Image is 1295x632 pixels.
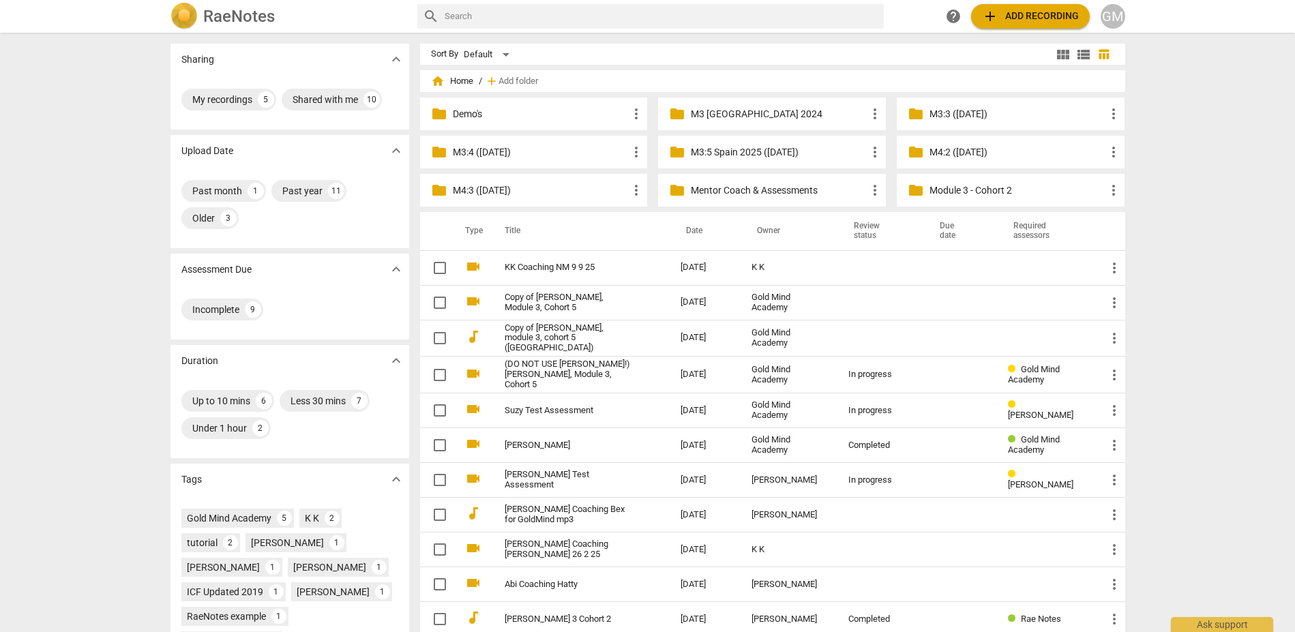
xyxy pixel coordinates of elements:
[670,498,741,532] td: [DATE]
[848,370,912,380] div: In progress
[192,394,250,408] div: Up to 10 mins
[181,144,233,158] p: Upload Date
[1106,402,1122,419] span: more_vert
[1106,367,1122,383] span: more_vert
[192,184,242,198] div: Past month
[929,145,1105,160] p: M4:2 (31st March '25)
[453,107,629,121] p: Demo's
[848,475,912,485] div: In progress
[187,511,271,525] div: Gold Mind Academy
[465,505,481,522] span: audiotrack
[170,3,198,30] img: Logo
[1106,472,1122,488] span: more_vert
[479,76,482,87] span: /
[328,183,344,199] div: 11
[670,567,741,602] td: [DATE]
[751,262,827,273] div: K K
[192,421,247,435] div: Under 1 hour
[388,261,404,277] span: expand_more
[465,575,481,591] span: videocam
[1053,44,1073,65] button: Tile view
[1106,541,1122,558] span: more_vert
[1008,479,1073,490] span: [PERSON_NAME]
[465,470,481,487] span: videocam
[465,293,481,310] span: videocam
[329,535,344,550] div: 1
[386,259,406,280] button: Show more
[751,328,827,348] div: Gold Mind Academy
[505,614,631,625] a: [PERSON_NAME] 3 Cohort 2
[498,76,538,87] span: Add folder
[1171,617,1273,632] div: Ask support
[751,435,827,455] div: Gold Mind Academy
[1105,144,1122,160] span: more_vert
[386,140,406,161] button: Show more
[1106,611,1122,627] span: more_vert
[291,394,346,408] div: Less 30 mins
[465,540,481,556] span: videocam
[505,580,631,590] a: Abi Coaching Hatty
[293,560,366,574] div: [PERSON_NAME]
[751,292,827,313] div: Gold Mind Academy
[386,49,406,70] button: Show more
[997,212,1095,250] th: Required assessors
[1101,4,1125,29] div: GM
[848,440,912,451] div: Completed
[751,580,827,590] div: [PERSON_NAME]
[670,428,741,463] td: [DATE]
[923,212,997,250] th: Due date
[192,93,252,106] div: My recordings
[223,535,238,550] div: 2
[248,183,264,199] div: 1
[1008,364,1021,374] span: Review status: in progress
[751,475,827,485] div: [PERSON_NAME]
[388,51,404,67] span: expand_more
[488,212,670,250] th: Title
[1106,260,1122,276] span: more_vert
[505,440,631,451] a: [PERSON_NAME]
[192,303,239,316] div: Incomplete
[670,532,741,567] td: [DATE]
[691,107,867,121] p: M3 Spain 2024
[670,463,741,498] td: [DATE]
[431,144,447,160] span: folder
[187,536,218,550] div: tutorial
[220,210,237,226] div: 3
[1106,330,1122,346] span: more_vert
[867,182,883,198] span: more_vert
[505,262,631,273] a: KK Coaching NM 9 9 25
[1097,48,1110,61] span: table_chart
[431,74,473,88] span: Home
[256,393,272,409] div: 6
[1106,437,1122,453] span: more_vert
[848,406,912,416] div: In progress
[282,184,323,198] div: Past year
[670,212,741,250] th: Date
[1106,295,1122,311] span: more_vert
[465,365,481,382] span: videocam
[1008,400,1021,410] span: Review status: in progress
[271,609,286,624] div: 1
[1055,46,1071,63] span: view_module
[670,250,741,285] td: [DATE]
[388,471,404,487] span: expand_more
[431,49,458,59] div: Sort By
[187,585,263,599] div: ICF Updated 2019
[325,511,340,526] div: 2
[908,182,924,198] span: folder
[691,183,867,198] p: Mentor Coach & Assessments
[305,511,319,525] div: K K
[181,354,218,368] p: Duration
[187,560,260,574] div: [PERSON_NAME]
[388,352,404,369] span: expand_more
[203,7,275,26] h2: RaeNotes
[670,320,741,357] td: [DATE]
[628,144,644,160] span: more_vert
[1008,614,1021,624] span: Review status: completed
[670,285,741,320] td: [DATE]
[453,145,629,160] p: M3:4 (22nd Sept '25)
[245,301,261,318] div: 9
[453,183,629,198] p: M4:3 (7th July 2025)
[505,539,631,560] a: [PERSON_NAME] Coaching [PERSON_NAME] 26 2 25
[465,401,481,417] span: videocam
